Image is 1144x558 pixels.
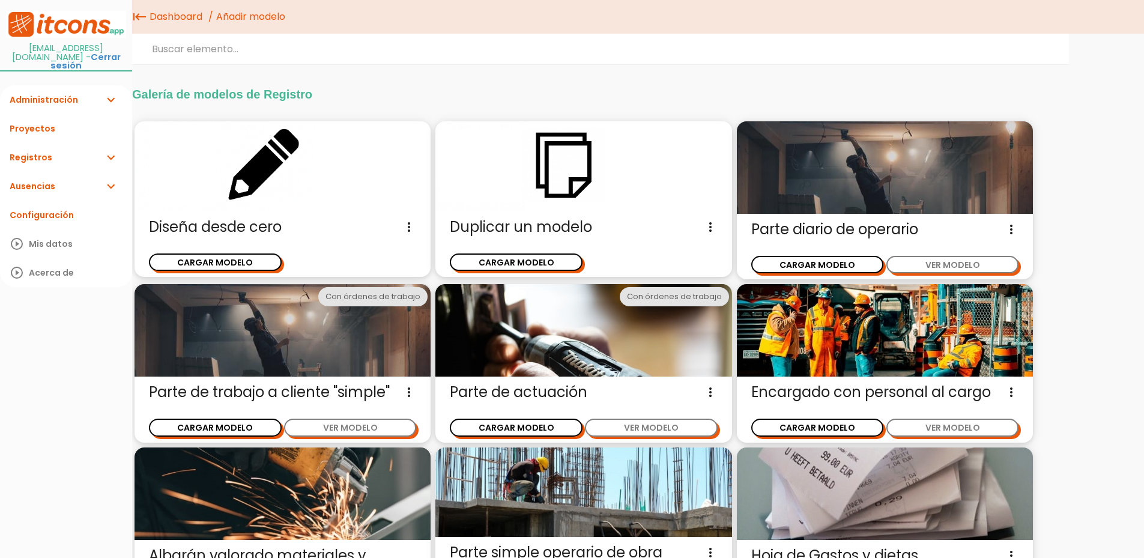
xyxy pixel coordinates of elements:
[216,10,285,23] span: Añadir modelo
[50,51,121,72] a: Cerrar sesión
[318,287,428,306] div: Con órdenes de trabajo
[450,253,583,271] button: CARGAR MODELO
[132,88,1031,101] h2: Galería de modelos de Registro
[135,447,431,540] img: trabajos.jpg
[703,217,718,237] i: more_vert
[1004,383,1018,402] i: more_vert
[435,447,731,538] img: parte-operario-obra-simple.jpg
[737,121,1033,214] img: partediariooperario.jpg
[10,229,24,258] i: play_circle_outline
[284,419,417,436] button: VER MODELO
[103,85,118,114] i: expand_more
[886,256,1019,273] button: VER MODELO
[10,258,24,287] i: play_circle_outline
[103,143,118,172] i: expand_more
[737,447,1033,540] img: gastos.jpg
[1004,220,1018,239] i: more_vert
[149,253,282,271] button: CARGAR MODELO
[450,217,717,237] span: Duplicar un modelo
[751,220,1018,239] span: Parte diario de operario
[135,121,431,211] img: enblanco.png
[751,383,1018,402] span: Encargado con personal al cargo
[450,383,717,402] span: Parte de actuación
[132,34,1069,65] input: Buscar elemento...
[149,217,416,237] span: Diseña desde cero
[435,121,731,211] img: duplicar.png
[149,419,282,436] button: CARGAR MODELO
[6,11,126,38] img: itcons-logo
[585,419,718,436] button: VER MODELO
[703,383,718,402] i: more_vert
[886,419,1019,436] button: VER MODELO
[751,419,884,436] button: CARGAR MODELO
[103,172,118,201] i: expand_more
[402,217,416,237] i: more_vert
[435,284,731,377] img: actuacion.jpg
[450,419,583,436] button: CARGAR MODELO
[135,284,431,377] img: partediariooperario.jpg
[751,256,884,273] button: CARGAR MODELO
[149,383,416,402] span: Parte de trabajo a cliente "simple"
[620,287,729,306] div: Con órdenes de trabajo
[402,383,416,402] i: more_vert
[737,284,1033,377] img: encargado.jpg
